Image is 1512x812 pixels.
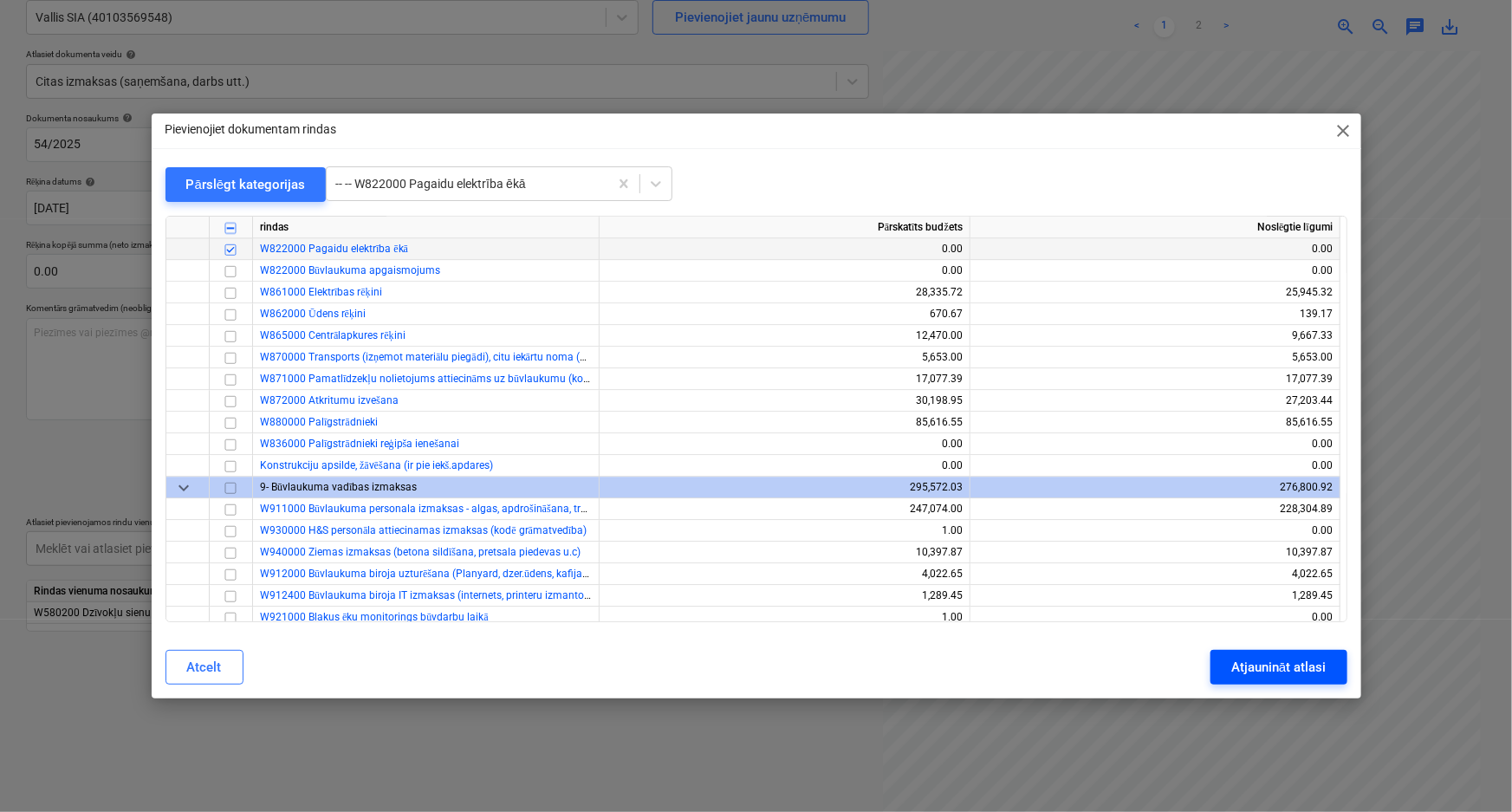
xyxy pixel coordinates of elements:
[607,412,963,433] div: 85,616.55
[607,260,963,282] div: 0.00
[260,438,459,450] a: W836000 Palīgstrādnieki reģipša ienešanai
[260,243,408,255] a: W822000 Pagaidu elektrība ēkā
[977,238,1333,260] div: 0.00
[977,303,1333,325] div: 139.17
[260,524,587,536] a: W930000 H&S personāla attiecinamas izmaksas (kodē grāmatvedība)
[1210,650,1347,685] button: Atjaunināt atlasi
[260,546,581,558] a: W940000 Ziemas izmaksas (betona sildīšana, pretsala piedevas u.c)
[977,563,1333,585] div: 4,022.65
[977,455,1333,477] div: 0.00
[165,167,327,202] button: Pārslēgt kategorijas
[977,498,1333,520] div: 228,304.89
[607,390,963,412] div: 30,198.95
[607,585,963,607] div: 1,289.45
[607,607,963,628] div: 1.00
[977,390,1333,412] div: 27,203.44
[977,260,1333,282] div: 0.00
[260,503,893,515] span: W911000 Būvlaukuma personala izmaksas - algas, apdrošināšana, transports, mob.sakari, sertifikāti...
[607,238,963,260] div: 0.00
[173,477,194,498] span: keyboard_arrow_down
[260,373,665,385] a: W871000 Pamatlīdzekļu nolietojums attiecināms uz būvlaukumu (kodē grāmatvedība)
[607,325,963,347] div: 12,470.00
[977,282,1333,303] div: 25,945.32
[977,347,1333,368] div: 5,653.00
[977,607,1333,628] div: 0.00
[977,520,1333,542] div: 0.00
[977,433,1333,455] div: 0.00
[1334,120,1354,141] span: close
[186,173,306,196] div: Pārslēgt kategorijas
[607,477,963,498] div: 295,572.03
[253,217,600,238] div: rindas
[260,264,440,276] a: W822000 Būvlaukuma apgaismojums
[165,120,337,139] p: Pievienojiet dokumentam rindas
[260,329,406,341] a: W865000 Centrālapkures rēķini
[977,477,1333,498] div: 276,800.92
[977,412,1333,433] div: 85,616.55
[260,308,366,320] a: W862000 Ūdens rēķini
[260,481,417,493] span: 9- Būvlaukuma vadības izmaksas
[607,303,963,325] div: 670.67
[1425,729,1512,812] iframe: Chat Widget
[607,433,963,455] div: 0.00
[970,217,1340,238] div: Noslēgtie līgumi
[977,585,1333,607] div: 1,289.45
[260,416,378,428] a: W880000 Palīgstrādnieki
[977,368,1333,390] div: 17,077.39
[260,351,782,363] a: W870000 Transports (izņemot materiālu piegādi), citu iekārtu noma (piemeram: ūdens atsūknēšana no...
[977,542,1333,563] div: 10,397.87
[260,589,610,601] a: W912400 Būvlaukuma biroja IT izmaksas (internets, printeru izmantošana)
[607,498,963,520] div: 247,074.00
[607,455,963,477] div: 0.00
[260,459,493,471] a: Konstrukciju apsilde, žāvēšana (ir pie iekš.apdares)
[607,347,963,368] div: 5,653.00
[607,542,963,563] div: 10,397.87
[607,520,963,542] div: 1.00
[977,325,1333,347] div: 9,667.33
[187,656,222,679] div: Atcelt
[260,568,645,580] a: W912000 Būvlaukuma biroja uzturēšana (Planyard, dzer.ūdens, kafijas aparāts u.c)
[260,286,382,298] a: W861000 Elektrības rēķini
[1231,656,1326,679] div: Atjaunināt atlasi
[600,217,970,238] div: Pārskatīts budžets
[607,563,963,585] div: 4,022.65
[607,282,963,303] div: 28,335.72
[607,368,963,390] div: 17,077.39
[260,394,399,406] a: W872000 Atkritumu izvešana
[260,611,489,623] a: W921000 Blakus ēku monitorings būvdarbu laikā
[165,650,243,685] button: Atcelt
[260,503,893,515] a: W911000 Būvlaukuma personala izmaksas - algas, apdrošināšana, transports, mob.[PERSON_NAME], sert...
